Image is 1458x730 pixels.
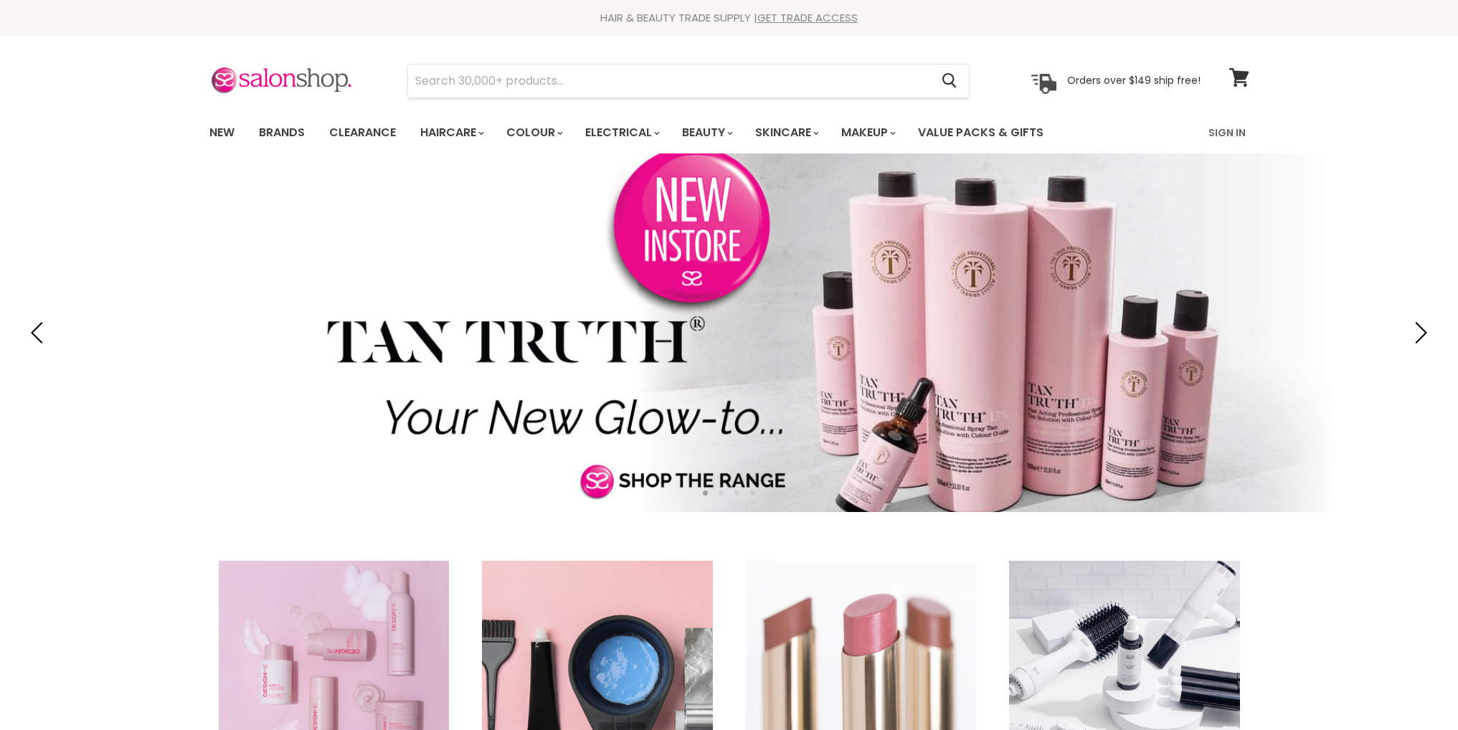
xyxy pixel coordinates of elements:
ul: Main menu [199,112,1127,153]
button: Previous [25,318,54,347]
p: Orders over $149 ship free! [1067,74,1201,87]
button: Next [1404,318,1433,347]
form: Product [407,64,970,98]
a: New [199,118,245,148]
div: HAIR & BEAUTY TRADE SUPPLY | [191,11,1267,25]
a: Makeup [830,118,904,148]
a: Value Packs & Gifts [907,118,1054,148]
li: Page dot 2 [719,490,724,496]
a: Skincare [744,118,828,148]
a: Colour [496,118,572,148]
a: Haircare [410,118,493,148]
a: Brands [248,118,316,148]
iframe: Gorgias live chat messenger [1386,663,1444,716]
li: Page dot 4 [750,490,755,496]
li: Page dot 3 [734,490,739,496]
input: Search [408,65,931,98]
nav: Main [191,112,1267,153]
a: Clearance [318,118,407,148]
button: Search [931,65,969,98]
a: Beauty [671,118,742,148]
a: GET TRADE ACCESS [757,10,858,25]
a: Electrical [574,118,668,148]
a: Sign In [1200,118,1254,148]
li: Page dot 1 [703,490,708,496]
